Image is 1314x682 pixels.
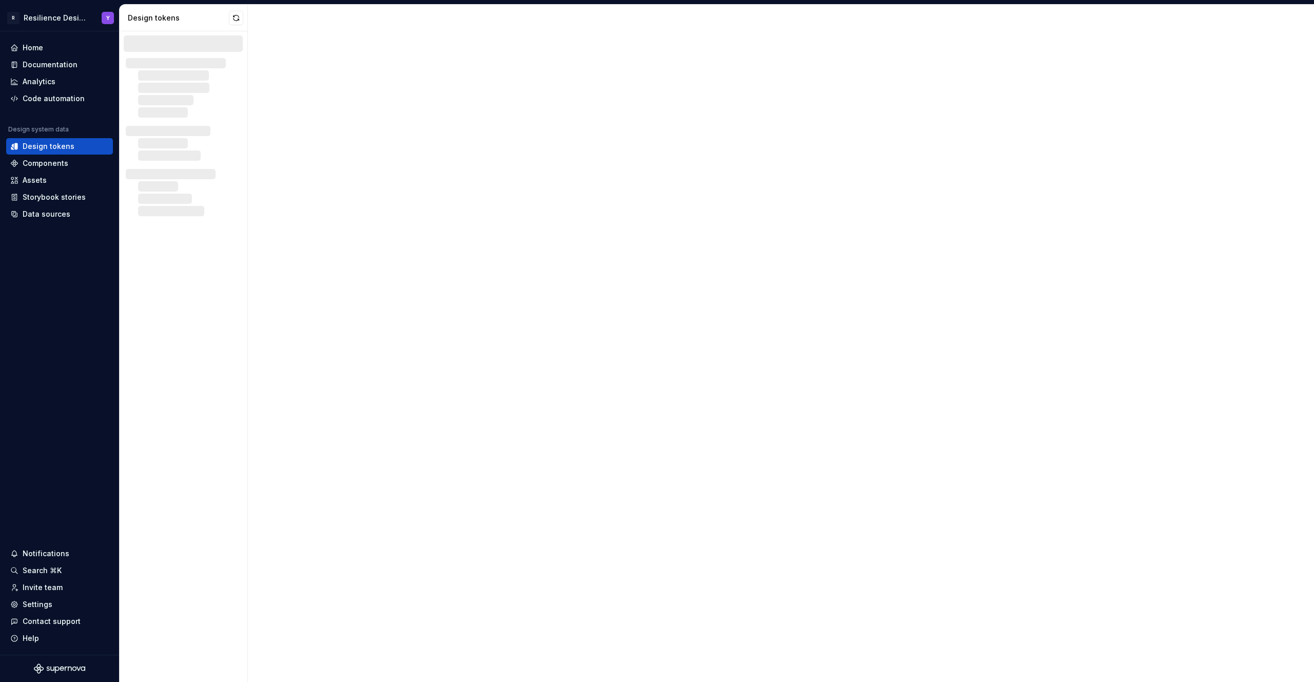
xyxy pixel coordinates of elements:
[6,596,113,613] a: Settings
[23,616,81,627] div: Contact support
[6,40,113,56] a: Home
[24,13,89,23] div: Resilience Design System
[34,664,85,674] svg: Supernova Logo
[23,93,85,104] div: Code automation
[106,14,110,22] div: Y
[23,43,43,53] div: Home
[6,56,113,73] a: Documentation
[23,60,78,70] div: Documentation
[7,12,20,24] div: R
[23,582,63,593] div: Invite team
[23,548,69,559] div: Notifications
[6,579,113,596] a: Invite team
[6,562,113,579] button: Search ⌘K
[23,158,68,168] div: Components
[6,172,113,188] a: Assets
[6,138,113,155] a: Design tokens
[23,633,39,643] div: Help
[128,13,229,23] div: Design tokens
[23,599,52,610] div: Settings
[23,192,86,202] div: Storybook stories
[6,155,113,172] a: Components
[23,565,62,576] div: Search ⌘K
[6,545,113,562] button: Notifications
[6,73,113,90] a: Analytics
[23,77,55,87] div: Analytics
[23,209,70,219] div: Data sources
[6,630,113,647] button: Help
[23,141,74,151] div: Design tokens
[2,7,117,29] button: RResilience Design SystemY
[6,613,113,630] button: Contact support
[8,125,69,134] div: Design system data
[23,175,47,185] div: Assets
[6,90,113,107] a: Code automation
[6,206,113,222] a: Data sources
[6,189,113,205] a: Storybook stories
